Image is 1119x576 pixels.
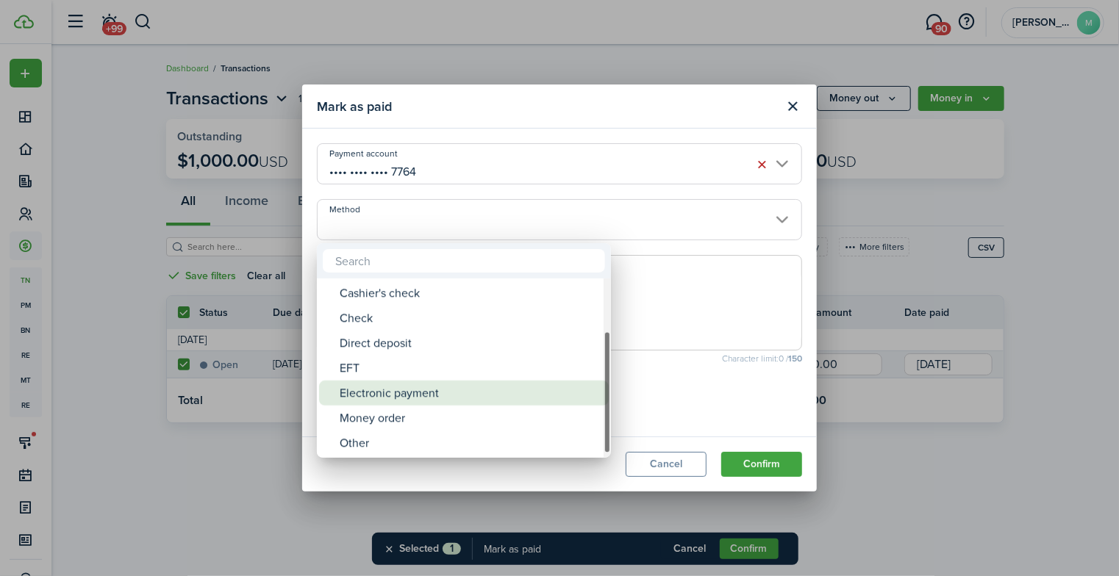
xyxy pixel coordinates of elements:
[340,306,600,331] div: Check
[323,249,605,273] input: Search
[317,278,611,458] mbsc-wheel: Method
[340,381,600,406] div: Electronic payment
[340,331,600,356] div: Direct deposit
[340,406,600,431] div: Money order
[340,281,600,306] div: Cashier's check
[340,356,600,381] div: EFT
[340,431,600,456] div: Other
